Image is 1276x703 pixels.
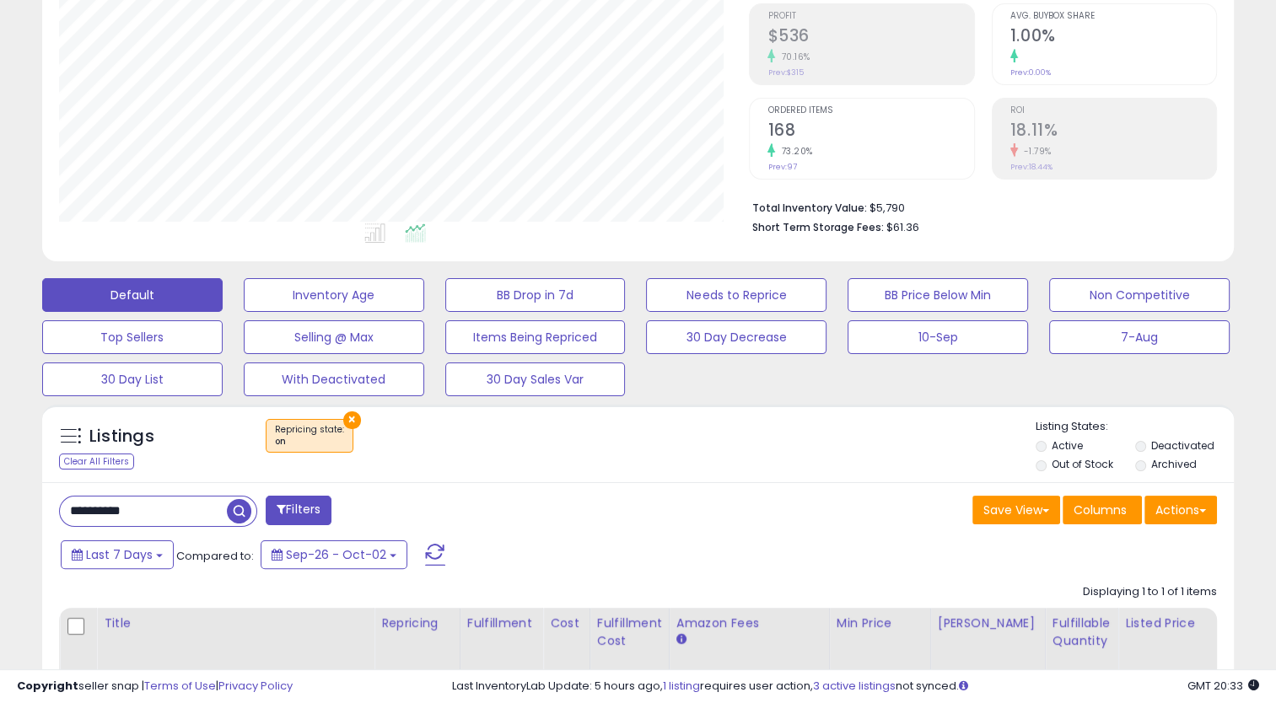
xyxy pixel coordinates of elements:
div: Displaying 1 to 1 of 1 items [1083,584,1217,600]
button: 10-Sep [848,320,1028,354]
button: Default [42,278,223,312]
h2: $536 [767,26,973,49]
button: × [343,411,361,429]
small: Amazon Fees. [676,632,686,647]
label: Deactivated [1151,438,1214,453]
small: Prev: 0.00% [1010,67,1051,78]
label: Out of Stock [1052,457,1113,471]
p: Listing States: [1036,419,1234,435]
div: on [275,436,344,448]
button: Items Being Repriced [445,320,626,354]
label: Active [1052,438,1083,453]
h2: 1.00% [1010,26,1216,49]
button: 30 Day Decrease [646,320,826,354]
div: Last InventoryLab Update: 5 hours ago, requires user action, not synced. [452,679,1259,695]
small: 70.16% [775,51,810,63]
button: Save View [972,496,1060,524]
a: Privacy Policy [218,678,293,694]
a: Terms of Use [144,678,216,694]
li: $5,790 [751,196,1204,217]
button: Columns [1063,496,1142,524]
div: Amazon Fees [676,614,822,632]
button: Selling @ Max [244,320,424,354]
span: Compared to: [176,548,254,564]
a: 3 active listings [813,678,896,694]
small: Prev: $315 [767,67,803,78]
div: Cost [550,614,583,632]
strong: Copyright [17,678,78,694]
div: Listed Price [1125,614,1271,632]
button: Non Competitive [1049,278,1230,312]
b: Short Term Storage Fees: [751,220,883,234]
label: Archived [1151,457,1197,471]
h2: 18.11% [1010,121,1216,143]
b: Total Inventory Value: [751,201,866,215]
button: Inventory Age [244,278,424,312]
button: Needs to Reprice [646,278,826,312]
button: Sep-26 - Oct-02 [261,540,407,569]
small: 73.20% [775,145,812,158]
button: 30 Day Sales Var [445,362,626,396]
button: 30 Day List [42,362,223,396]
span: Columns [1074,502,1127,518]
small: Prev: 97 [767,162,796,172]
div: Fulfillable Quantity [1053,614,1111,650]
small: -1.79% [1018,145,1052,158]
button: BB Price Below Min [848,278,1028,312]
button: Last 7 Days [61,540,174,569]
div: Min Price [837,614,923,632]
div: seller snap | | [17,679,293,695]
span: 2025-10-10 20:33 GMT [1187,678,1259,694]
div: Title [104,614,367,632]
span: Avg. Buybox Share [1010,12,1216,21]
span: Profit [767,12,973,21]
div: Fulfillment Cost [597,614,662,650]
span: Ordered Items [767,106,973,115]
h5: Listings [89,425,154,448]
span: ROI [1010,106,1216,115]
button: BB Drop in 7d [445,278,626,312]
button: 7-Aug [1049,320,1230,354]
button: Actions [1144,496,1217,524]
div: Fulfillment [467,614,536,632]
div: [PERSON_NAME] [938,614,1038,632]
span: Sep-26 - Oct-02 [286,546,386,563]
button: With Deactivated [244,362,424,396]
div: Clear All Filters [59,453,134,470]
small: Prev: 18.44% [1010,162,1053,172]
div: Repricing [381,614,453,632]
span: Last 7 Days [86,546,153,563]
h2: 168 [767,121,973,143]
span: Repricing state : [275,423,344,448]
button: Filters [266,496,331,525]
button: Top Sellers [42,320,223,354]
span: $61.36 [886,219,918,235]
a: 1 listing [663,678,700,694]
